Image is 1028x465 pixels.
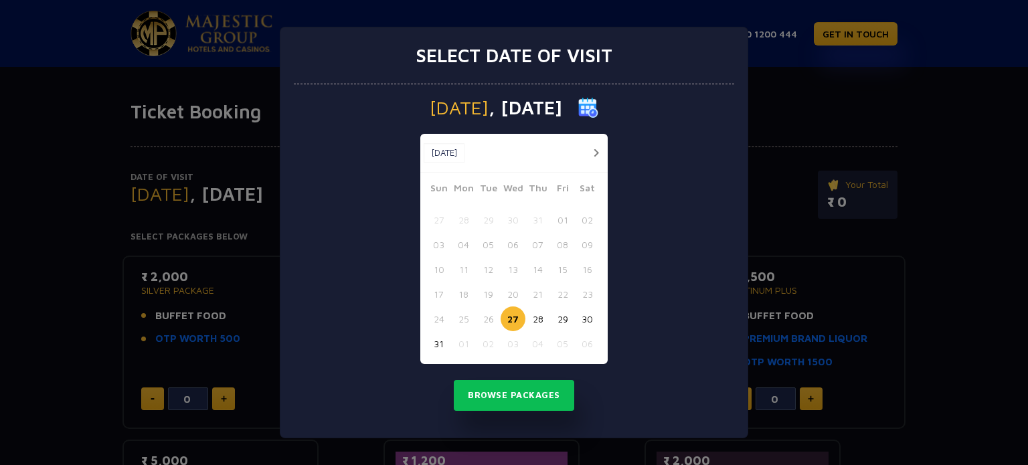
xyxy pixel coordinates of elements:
button: 15 [550,257,575,282]
button: 30 [501,207,525,232]
button: 13 [501,257,525,282]
button: Browse Packages [454,380,574,411]
button: 08 [550,232,575,257]
img: calender icon [578,98,598,118]
button: 02 [575,207,600,232]
button: 20 [501,282,525,306]
button: 28 [525,306,550,331]
span: Tue [476,181,501,199]
button: 17 [426,282,451,306]
button: 25 [451,306,476,331]
button: 24 [426,306,451,331]
span: Mon [451,181,476,199]
h3: Select date of visit [416,44,612,67]
button: 27 [426,207,451,232]
span: Sun [426,181,451,199]
button: 19 [476,282,501,306]
span: Fri [550,181,575,199]
button: 22 [550,282,575,306]
span: [DATE] [430,98,489,117]
button: 01 [451,331,476,356]
button: 28 [451,207,476,232]
button: 10 [426,257,451,282]
button: 16 [575,257,600,282]
button: 05 [476,232,501,257]
span: , [DATE] [489,98,562,117]
button: 04 [525,331,550,356]
button: 05 [550,331,575,356]
span: Wed [501,181,525,199]
button: 27 [501,306,525,331]
button: 21 [525,282,550,306]
button: 06 [575,331,600,356]
button: 29 [476,207,501,232]
button: 30 [575,306,600,331]
button: 29 [550,306,575,331]
button: 31 [525,207,550,232]
button: 26 [476,306,501,331]
button: 03 [426,232,451,257]
span: Sat [575,181,600,199]
button: 02 [476,331,501,356]
button: 04 [451,232,476,257]
button: 31 [426,331,451,356]
button: 07 [525,232,550,257]
button: 11 [451,257,476,282]
button: 01 [550,207,575,232]
button: 12 [476,257,501,282]
button: 23 [575,282,600,306]
span: Thu [525,181,550,199]
button: 06 [501,232,525,257]
button: 14 [525,257,550,282]
button: 18 [451,282,476,306]
button: [DATE] [424,143,464,163]
button: 09 [575,232,600,257]
button: 03 [501,331,525,356]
